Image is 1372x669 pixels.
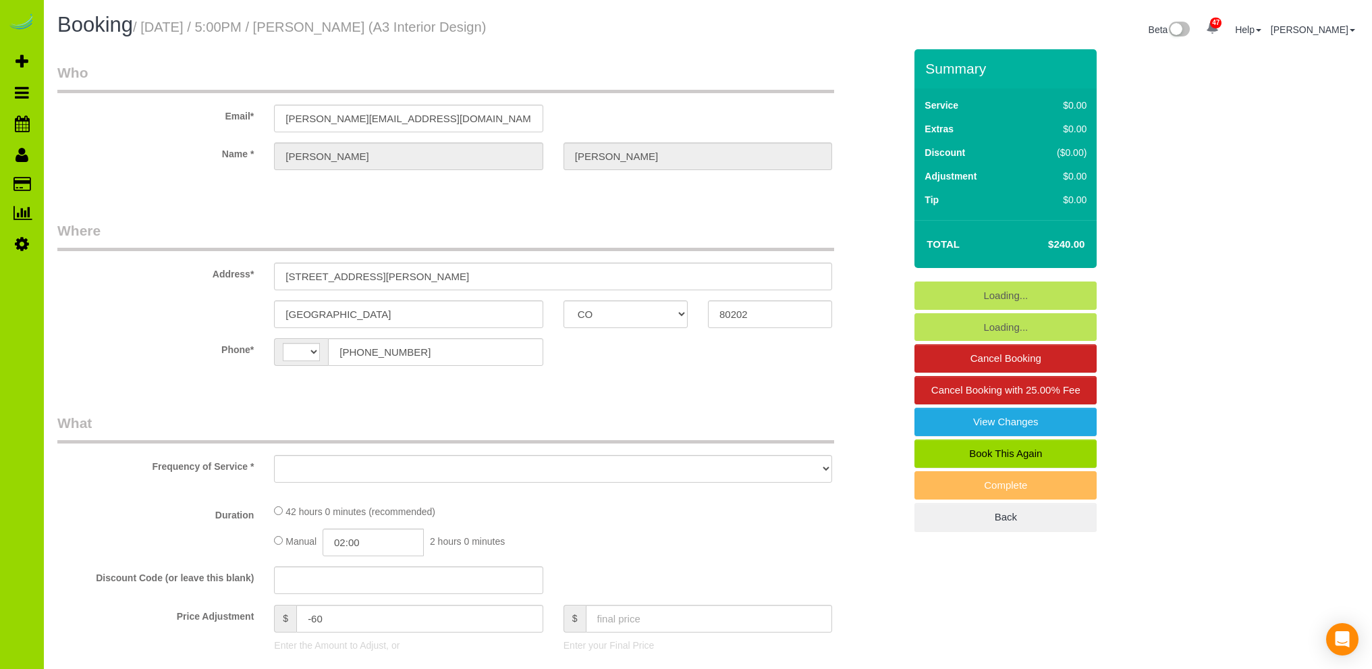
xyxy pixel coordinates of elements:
[57,221,834,251] legend: Where
[274,142,543,170] input: First Name*
[564,142,832,170] input: Last Name*
[1028,169,1087,183] div: $0.00
[47,605,264,623] label: Price Adjustment
[1199,14,1226,43] a: 47
[925,99,958,112] label: Service
[274,605,296,633] span: $
[1008,239,1085,250] h4: $240.00
[914,376,1097,404] a: Cancel Booking with 25.00% Fee
[1028,122,1087,136] div: $0.00
[285,536,317,547] span: Manual
[47,142,264,161] label: Name *
[931,384,1080,396] span: Cancel Booking with 25.00% Fee
[1210,18,1222,28] span: 47
[1149,24,1190,35] a: Beta
[925,61,1090,76] h3: Summary
[914,344,1097,373] a: Cancel Booking
[328,338,543,366] input: Phone*
[1326,623,1359,655] div: Open Intercom Messenger
[47,263,264,281] label: Address*
[274,300,543,328] input: City*
[1028,99,1087,112] div: $0.00
[133,20,486,34] small: / [DATE] / 5:00PM / [PERSON_NAME] (A3 Interior Design)
[57,63,834,93] legend: Who
[914,408,1097,436] a: View Changes
[47,338,264,356] label: Phone*
[564,639,832,652] p: Enter your Final Price
[47,566,264,585] label: Discount Code (or leave this blank)
[47,504,264,522] label: Duration
[47,105,264,123] label: Email*
[57,413,834,444] legend: What
[57,13,133,36] span: Booking
[285,506,435,517] span: 42 hours 0 minutes (recommended)
[1028,193,1087,207] div: $0.00
[927,238,960,250] strong: Total
[925,146,965,159] label: Discount
[1271,24,1355,35] a: [PERSON_NAME]
[925,193,939,207] label: Tip
[914,439,1097,468] a: Book This Again
[914,503,1097,531] a: Back
[586,605,833,633] input: final price
[47,455,264,473] label: Frequency of Service *
[274,639,543,652] p: Enter the Amount to Adjust, or
[1235,24,1261,35] a: Help
[564,605,586,633] span: $
[274,105,543,132] input: Email*
[8,14,35,32] img: Automaid Logo
[1168,22,1190,39] img: New interface
[925,169,977,183] label: Adjustment
[1028,146,1087,159] div: ($0.00)
[430,536,505,547] span: 2 hours 0 minutes
[925,122,954,136] label: Extras
[708,300,832,328] input: Zip Code*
